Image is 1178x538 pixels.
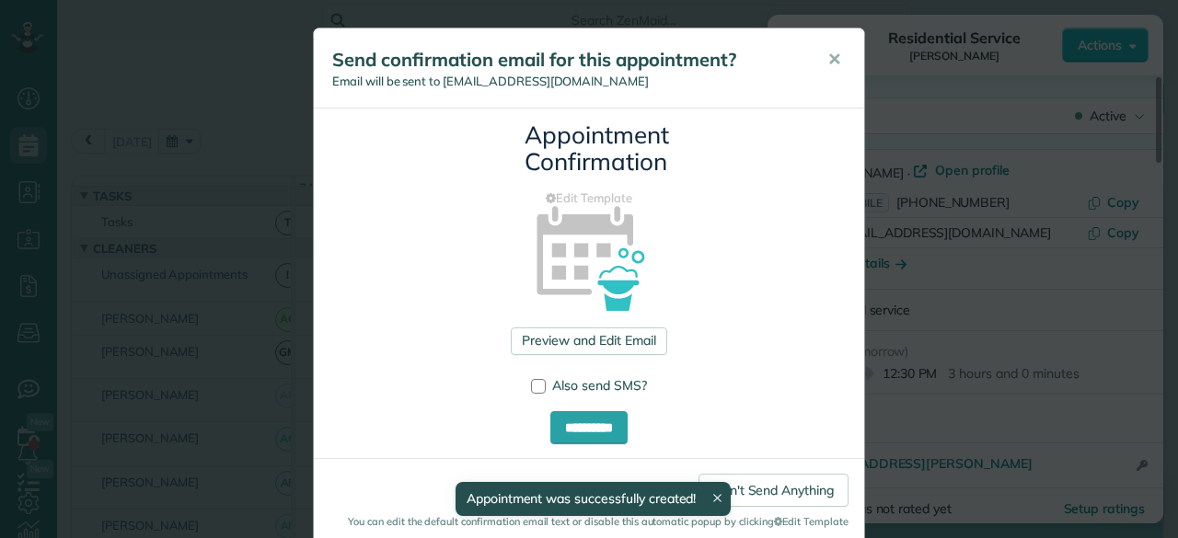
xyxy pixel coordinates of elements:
h5: Send confirmation email for this appointment? [332,47,802,73]
a: Don't Send Anything [699,474,849,507]
img: appointment_confirmation_icon-141e34405f88b12ade42628e8c248340957700ab75a12ae832a8710e9b578dc5.png [507,174,672,338]
small: You can edit the default confirmation email text or disable this automatic popup by clicking Edit... [329,514,849,529]
div: Appointment was successfully created! [456,482,732,516]
a: Edit Template [328,189,850,207]
h3: Appointment Confirmation [525,122,653,175]
a: Preview and Edit Email [511,327,666,355]
span: ✕ [827,49,841,70]
span: Also send SMS? [552,377,647,394]
span: Email will be sent to [EMAIL_ADDRESS][DOMAIN_NAME] [332,74,649,88]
